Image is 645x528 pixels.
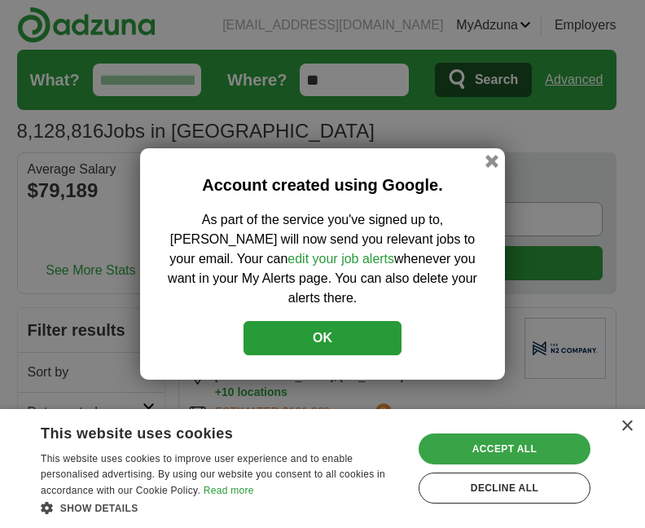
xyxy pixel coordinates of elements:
h2: Account created using Google. [165,173,480,197]
div: Show details [41,499,401,516]
div: Close [621,420,633,433]
span: This website uses cookies to improve user experience and to enable personalised advertising. By u... [41,453,385,497]
div: Decline all [419,473,590,504]
button: OK [244,321,401,355]
a: Read more, opens a new window [204,485,254,496]
div: This website uses cookies [41,419,361,443]
a: edit your job alerts [287,252,394,266]
p: As part of the service you've signed up to, [PERSON_NAME] will now send you relevant jobs to your... [165,210,480,308]
span: Show details [60,503,138,514]
div: Accept all [419,433,590,464]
